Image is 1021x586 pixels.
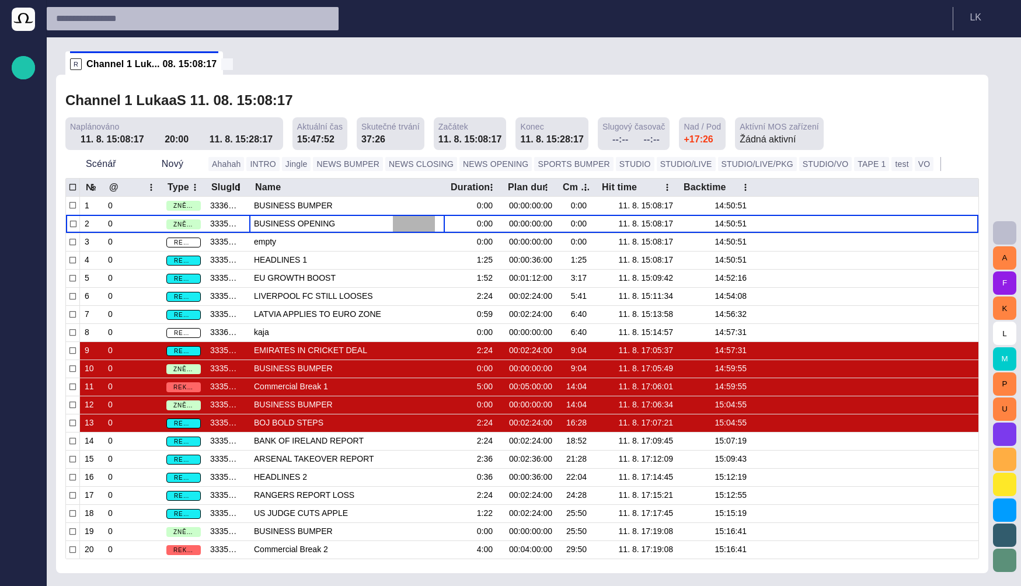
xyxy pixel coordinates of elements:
[715,309,752,320] div: 14:56:32
[166,220,201,229] span: ZNĚLKA
[12,241,35,264] div: Media-test with filter
[891,157,912,171] button: test
[538,179,555,196] button: Plan dur column menu
[282,157,311,171] button: Jingle
[16,152,30,164] p: Publishing queue
[65,92,293,109] h2: Channel 1 LukaaS 11. 08. 15:08:17
[571,254,591,266] div: 1:25
[313,157,383,171] button: NEWS BUMPER
[108,472,117,483] div: 0
[210,472,245,483] div: 3335623620
[438,132,502,146] div: 11. 8. 15:08:17
[16,176,30,190] span: Publishing queue KKK
[451,182,490,193] div: Duration
[12,264,35,288] div: [PERSON_NAME]'s media (playout)
[740,121,819,132] span: Aktívní MOS zařízení
[563,182,591,193] div: Cm dur
[571,236,591,247] div: 0:00
[297,132,334,146] p: 15:47:52
[602,121,665,132] span: Slugový časovač
[108,254,117,266] div: 0
[254,469,440,486] div: HEADLINES 2
[167,292,200,301] span: REPORTÁŽ
[210,200,245,211] div: 3336951245
[254,306,440,323] div: LATVIA APPLIES TO EURO ZONE
[566,399,591,410] div: 14:04
[616,157,654,171] button: STUDIO
[210,132,278,146] div: 11. 8. 15:28:17
[737,179,754,196] button: Backtime column menu
[715,254,752,266] div: 14:50:51
[16,246,30,260] span: Media-test with filter
[507,236,552,247] div: 00:00:00:00
[477,490,497,501] div: 2:24
[477,544,497,555] div: 4:00
[715,417,752,428] div: 15:04:55
[507,291,552,302] div: 00:02:24:00
[254,345,440,356] span: EMIRATES IN CRICKET DEAL
[483,179,500,196] button: Duration column menu
[167,311,200,319] span: REPORTÁŽ
[70,58,82,70] p: R
[210,381,245,392] div: 3335623614
[16,176,30,187] p: Publishing queue KKK
[715,454,752,465] div: 15:09:43
[507,399,552,410] div: 00:00:00:00
[684,132,713,146] div: +17:26
[993,322,1016,345] button: L
[385,157,457,171] button: NEWS CLOSING
[246,157,279,171] button: INTRO
[566,544,591,555] div: 29:50
[254,273,440,284] span: EU GROWTH BOOST
[208,157,244,171] button: Ahahah
[16,362,30,374] p: [URL][DOMAIN_NAME]
[715,526,752,537] div: 15:16:41
[141,154,204,175] button: Nový
[254,270,440,287] div: EU GROWTH BOOST
[960,7,1014,28] button: LK
[12,194,35,218] div: Media
[187,179,203,196] button: Type column menu
[210,508,245,519] div: 3335623622
[254,197,440,215] div: BUSINESS BUMPER
[799,157,852,171] button: STUDIO/VO
[254,396,440,414] div: BUSINESS BUMPER
[16,409,30,423] span: Octopus
[715,218,752,229] div: 14:50:51
[16,269,30,283] span: [PERSON_NAME]'s media (playout)
[16,246,30,257] p: Media-test with filter
[715,435,752,447] div: 15:07:19
[108,454,117,465] div: 0
[254,236,440,247] span: empty
[167,274,200,283] span: REPORTÁŽ
[109,182,119,193] div: @
[254,381,440,392] span: Commercial Break 1
[601,490,673,501] div: 11. 8. 17:15:21
[16,199,30,213] span: Media
[438,121,468,132] span: Začátek
[254,324,440,341] div: kaja
[601,544,673,555] div: 11. 8. 17:19:08
[601,309,673,320] div: 11. 8. 15:13:58
[210,309,245,320] div: 3335623611
[255,182,281,193] div: Name
[477,472,497,483] div: 0:36
[108,399,117,410] div: 0
[210,273,245,284] div: 3335623609
[571,273,591,284] div: 3:17
[715,472,752,483] div: 15:12:19
[16,269,30,281] p: [PERSON_NAME]'s media (playout)
[715,544,752,555] div: 15:16:41
[571,291,591,302] div: 5:41
[254,414,440,432] div: BOJ BOLD STEPS
[507,218,552,229] div: 00:00:00:00
[507,435,552,447] div: 00:02:24:00
[254,215,440,233] div: BUSINESS OPENING
[16,129,30,143] span: Story folders
[601,327,673,338] div: 11. 8. 15:14:57
[108,526,117,537] div: 0
[566,526,591,537] div: 25:50
[601,381,673,392] div: 11. 8. 17:06:01
[477,381,497,392] div: 5:00
[210,291,245,302] div: 3335623610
